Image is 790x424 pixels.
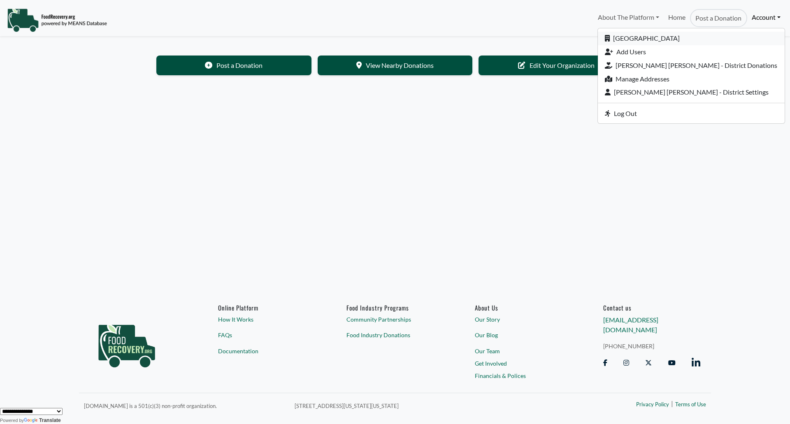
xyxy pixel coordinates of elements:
a: Financials & Polices [475,371,572,380]
span: | [671,399,673,408]
a: Community Partnerships [346,315,444,324]
a: Post a Donation [156,56,311,75]
h6: Online Platform [218,304,315,311]
h6: Food Industry Programs [346,304,444,311]
h6: Contact us [603,304,700,311]
p: [STREET_ADDRESS][US_STATE][US_STATE] [295,401,548,410]
a: Terms of Use [675,401,706,409]
a: Our Story [475,315,572,324]
a: Edit Your Organization [479,56,634,75]
a: Log Out [598,107,785,120]
a: [PERSON_NAME] [PERSON_NAME] - District Donations [598,58,785,72]
img: NavigationLogo_FoodRecovery-91c16205cd0af1ed486a0f1a7774a6544ea792ac00100771e7dd3ec7c0e58e41.png [7,8,107,32]
a: [PERSON_NAME] [PERSON_NAME] - District Settings [598,86,785,99]
a: Translate [24,417,61,423]
a: FAQs [218,331,315,339]
a: Home [664,9,690,27]
a: [EMAIL_ADDRESS][DOMAIN_NAME] [603,316,658,334]
img: food_recovery_green_logo-76242d7a27de7ed26b67be613a865d9c9037ba317089b267e0515145e5e51427.png [90,304,164,382]
a: Our Team [475,347,572,355]
p: [DOMAIN_NAME] is a 501(c)(3) non-profit organization. [84,401,285,410]
a: About Us [475,304,572,311]
a: Our Blog [475,331,572,339]
a: Account [747,9,785,25]
a: [PHONE_NUMBER] [603,342,700,350]
a: How It Works [218,315,315,324]
a: Documentation [218,347,315,355]
a: Food Industry Donations [346,331,444,339]
a: Add Users [598,45,785,59]
a: [GEOGRAPHIC_DATA] [598,32,785,45]
a: Post a Donation [690,9,747,27]
a: Get Involved [475,359,572,368]
a: Manage Addresses [598,72,785,86]
a: Privacy Policy [636,401,669,409]
img: Google Translate [24,418,39,424]
a: View Nearby Donations [318,56,473,75]
a: About The Platform [593,9,663,25]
